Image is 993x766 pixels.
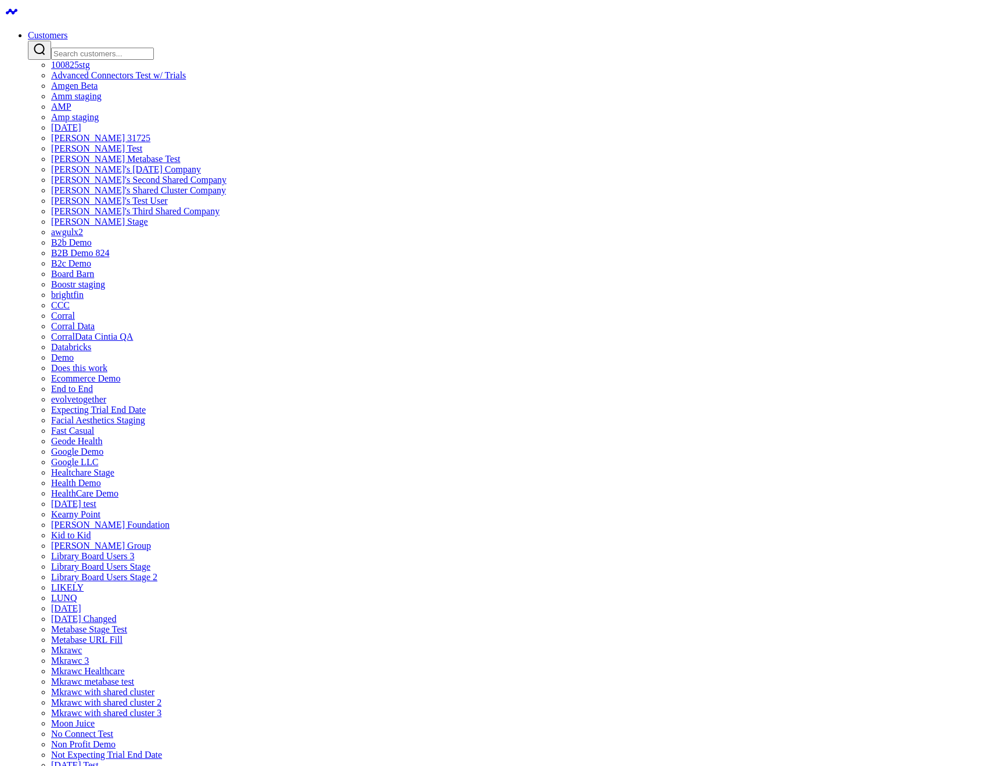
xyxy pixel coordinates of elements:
a: [PERSON_NAME]'s [DATE] Company [51,164,201,174]
a: Mkrawc with shared cluster 3 [51,708,161,718]
a: Mkrawc with shared cluster 2 [51,697,161,707]
a: awgulx2 [51,227,83,237]
a: Mkrawc metabase test [51,677,134,686]
a: Expecting Trial End Date [51,405,146,415]
a: Corral [51,311,75,321]
a: [PERSON_NAME] 31725 [51,133,150,143]
a: Library Board Users Stage [51,562,150,571]
a: Mkrawc Healthcare [51,666,125,676]
a: Board Barn [51,269,94,279]
a: Geode Health [51,436,102,446]
a: Ecommerce Demo [51,373,121,383]
a: Healtchare Stage [51,467,114,477]
a: [PERSON_NAME]'s Third Shared Company [51,206,220,216]
a: B2b Demo [51,238,92,247]
a: [DATE] Changed [51,614,116,624]
a: [DATE] [51,603,81,613]
a: [DATE] [51,123,81,132]
a: Mkrawc [51,645,82,655]
a: No Connect Test [51,729,113,739]
a: Moon Juice [51,718,95,728]
a: Does this work [51,363,107,373]
a: Library Board Users Stage 2 [51,572,157,582]
a: Mkrawc with shared cluster [51,687,154,697]
a: AMP [51,102,71,112]
a: Kid to Kid [51,530,91,540]
a: HealthCare Demo [51,488,118,498]
a: Google LLC [51,457,98,467]
a: [PERSON_NAME] Group [51,541,151,551]
a: LUNQ [51,593,77,603]
a: Amm staging [51,91,102,101]
a: [DATE] test [51,499,96,509]
a: Mkrawc 3 [51,656,89,666]
a: Facial Aesthetics Staging [51,415,145,425]
a: Fast Casual [51,426,94,436]
a: brightfin [51,290,84,300]
a: Health Demo [51,478,101,488]
a: Demo [51,353,74,362]
a: Non Profit Demo [51,739,116,749]
input: Search customers input [51,48,154,60]
a: evolvetogether [51,394,106,404]
a: Metabase URL Fill [51,635,123,645]
a: Metabase Stage Test [51,624,127,634]
a: LIKELY [51,582,84,592]
a: End to End [51,384,93,394]
a: Google Demo [51,447,103,456]
a: [PERSON_NAME]'s Shared Cluster Company [51,185,226,195]
a: B2B Demo 824 [51,248,109,258]
a: 100825stg [51,60,90,70]
a: B2c Demo [51,258,91,268]
a: Customers [28,30,67,40]
a: Amgen Beta [51,81,98,91]
a: Databricks [51,342,91,352]
a: Amp staging [51,112,99,122]
a: [PERSON_NAME]'s Second Shared Company [51,175,226,185]
a: Advanced Connectors Test w/ Trials [51,70,186,80]
a: [PERSON_NAME] Foundation [51,520,170,530]
a: [PERSON_NAME] Metabase Test [51,154,181,164]
a: Corral Data [51,321,95,331]
a: Kearny Point [51,509,100,519]
a: Library Board Users 3 [51,551,135,561]
a: [PERSON_NAME]'s Test User [51,196,168,206]
a: Boostr staging [51,279,105,289]
a: CorralData Cintia QA [51,332,133,341]
a: [PERSON_NAME] Stage [51,217,148,226]
a: CCC [51,300,70,310]
a: Not Expecting Trial End Date [51,750,162,760]
a: [PERSON_NAME] Test [51,143,142,153]
button: Search customers button [28,41,51,60]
